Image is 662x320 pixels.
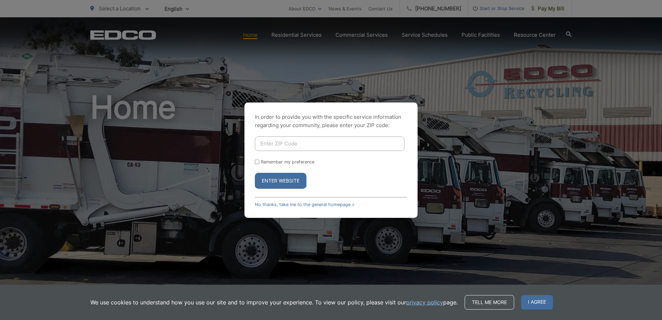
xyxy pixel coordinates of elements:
p: We use cookies to understand how you use our site and to improve your experience. To view our pol... [90,298,458,306]
input: Enter ZIP Code [255,136,404,151]
span: I agree [521,295,553,310]
a: privacy policy [406,298,443,306]
label: Remember my preference [261,159,314,165]
p: In order to provide you with the specific service information regarding your community, please en... [255,113,407,130]
a: Tell me more [465,295,514,310]
a: No thanks, take me to the general homepage > [255,202,355,207]
button: Enter Website [255,173,306,189]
